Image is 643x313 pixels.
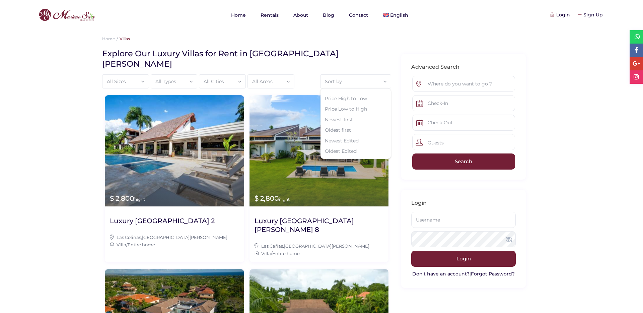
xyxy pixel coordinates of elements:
[133,197,145,202] span: /night
[110,194,145,202] span: $ 2,800
[411,212,516,228] input: Username
[110,216,215,230] a: Luxury [GEOGRAPHIC_DATA] 2
[102,36,115,41] a: Home
[255,250,384,257] div: /
[110,234,239,241] div: ,
[390,12,408,18] span: English
[278,197,290,202] span: /night
[412,153,515,170] input: Search
[412,134,515,150] div: Guests
[110,216,215,225] h2: Luxury [GEOGRAPHIC_DATA] 2
[412,76,515,92] input: Where do you want to go ?
[551,11,570,18] div: Login
[128,242,155,247] a: Entire home
[411,270,516,277] div: |
[203,75,242,88] div: All Cities
[324,75,387,88] div: Sort by
[320,125,391,135] li: Oldest first
[154,75,194,88] div: All Types
[117,235,141,240] a: Las Colinas
[320,115,391,125] li: Newest first
[255,216,384,239] a: Luxury [GEOGRAPHIC_DATA][PERSON_NAME] 8
[320,156,391,167] li: Bedrooms High to Low
[105,95,244,206] img: Luxury Villa Colinas 2
[320,146,391,156] li: Oldest Edited
[102,48,386,69] h1: Explore Our Luxury Villas for Rent in [GEOGRAPHIC_DATA][PERSON_NAME]
[320,136,391,146] li: Newest Edited
[411,200,516,207] h3: Login
[37,7,96,23] img: logo
[578,11,603,18] div: Sign Up
[251,75,291,88] div: All Areas
[142,235,227,240] a: [GEOGRAPHIC_DATA][PERSON_NAME]
[115,36,130,41] li: Villas
[412,271,470,277] a: Don't have an account?
[412,95,515,111] input: Check-In
[272,251,300,256] a: Entire home
[255,242,384,250] div: ,
[412,115,515,131] input: Check-Out
[110,241,239,248] div: /
[320,104,391,114] li: Price Low to High
[471,271,515,277] a: Forgot Password?
[255,216,384,234] h2: Luxury [GEOGRAPHIC_DATA][PERSON_NAME] 8
[261,243,283,249] a: Las Cañas
[117,242,126,247] a: Villa
[284,243,369,249] a: [GEOGRAPHIC_DATA][PERSON_NAME]
[249,95,389,206] img: Luxury Villa Cañas 8
[106,75,145,88] div: All Sizes
[320,93,391,104] li: Price High to Low
[255,194,290,202] span: $ 2,800
[411,64,516,71] h2: Advanced Search
[261,251,271,256] a: Villa
[411,251,516,267] button: Login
